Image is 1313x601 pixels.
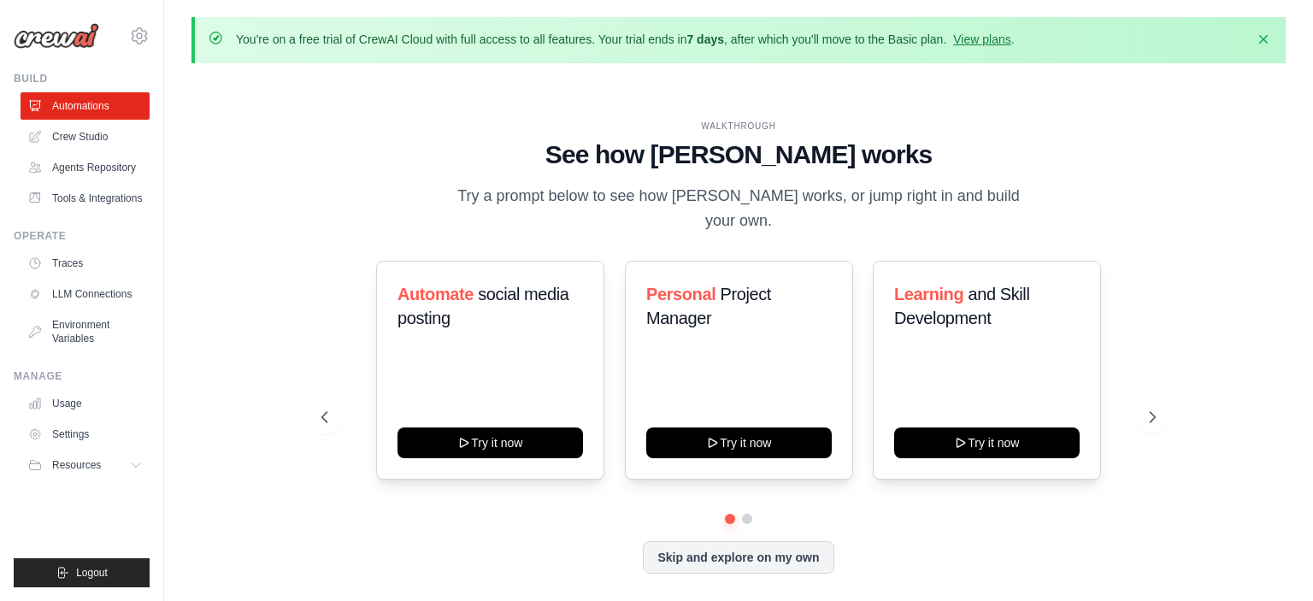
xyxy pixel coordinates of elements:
[52,458,101,472] span: Resources
[646,285,771,327] span: Project Manager
[953,32,1010,46] a: View plans
[21,154,150,181] a: Agents Repository
[643,541,833,574] button: Skip and explore on my own
[14,369,150,383] div: Manage
[21,311,150,352] a: Environment Variables
[321,120,1156,133] div: WALKTHROUGH
[236,31,1015,48] p: You're on a free trial of CrewAI Cloud with full access to all features. Your trial ends in , aft...
[21,421,150,448] a: Settings
[21,390,150,417] a: Usage
[686,32,724,46] strong: 7 days
[21,185,150,212] a: Tools & Integrations
[451,184,1026,234] p: Try a prompt below to see how [PERSON_NAME] works, or jump right in and build your own.
[397,427,583,458] button: Try it now
[21,250,150,277] a: Traces
[14,23,99,49] img: Logo
[397,285,474,303] span: Automate
[14,229,150,243] div: Operate
[14,72,150,85] div: Build
[21,123,150,150] a: Crew Studio
[21,451,150,479] button: Resources
[646,285,715,303] span: Personal
[397,285,569,327] span: social media posting
[76,566,108,580] span: Logout
[21,280,150,308] a: LLM Connections
[646,427,832,458] button: Try it now
[14,558,150,587] button: Logout
[894,285,963,303] span: Learning
[21,92,150,120] a: Automations
[894,427,1080,458] button: Try it now
[321,139,1156,170] h1: See how [PERSON_NAME] works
